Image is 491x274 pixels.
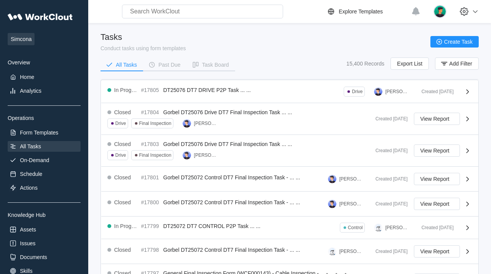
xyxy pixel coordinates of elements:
[141,174,160,180] div: #17801
[8,72,81,82] a: Home
[114,247,131,253] div: Closed
[114,141,131,147] div: Closed
[114,199,131,205] div: Closed
[20,240,35,246] div: Issues
[163,199,300,205] span: Gorbel DT25072 Control DT7 Final Inspection Task - ... ...
[352,89,362,94] div: Drive
[8,33,35,45] span: Simcona
[202,62,229,67] div: Task Board
[187,59,235,71] button: Task Board
[420,201,450,207] span: View Report
[20,254,47,260] div: Documents
[414,198,460,210] button: View Report
[101,103,478,135] a: Closed#17804Gorbel DT25076 Drive DT7 Final Inspection Task ... ...DriveFinal Inspection[PERSON_NA...
[139,153,171,158] div: Final Inspection
[369,201,408,207] div: Created [DATE]
[101,167,478,192] a: Closed#17801Gorbel DT25072 Control DT7 Final Inspection Task - ... ...[PERSON_NAME]Created [DATE]...
[369,176,408,182] div: Created [DATE]
[141,247,160,253] div: #17798
[141,109,160,115] div: #17804
[348,225,363,230] div: Control
[183,119,191,128] img: user-5.png
[328,200,336,208] img: user-5.png
[8,224,81,235] a: Assets
[339,8,383,15] div: Explore Templates
[390,57,429,70] button: Export List
[8,169,81,179] a: Schedule
[8,115,81,121] div: Operations
[8,238,81,249] a: Issues
[414,113,460,125] button: View Report
[194,121,218,126] div: [PERSON_NAME]
[163,223,260,229] span: DT25072 DT7 CONTROL P2P Task ... ...
[141,141,160,147] div: #17803
[414,173,460,185] button: View Report
[163,141,292,147] span: Gorbel DT25076 Drive DT7 Final Inspection Task ... ...
[414,144,460,157] button: View Report
[444,39,473,44] span: Create Task
[8,212,81,218] div: Knowledge Hub
[163,87,251,93] span: DT25076 DT7 DRIVE P2P Task ... ...
[414,245,460,258] button: View Report
[386,89,409,94] div: [PERSON_NAME]
[415,89,454,94] div: Created [DATE]
[101,217,478,239] a: In Progress#17799DT25072 DT7 CONTROL P2P Task ... ...Control[PERSON_NAME]Created [DATE]
[374,223,382,232] img: clout-01.png
[183,151,191,159] img: user-5.png
[141,87,160,93] div: #17805
[433,5,447,18] img: user.png
[163,109,292,115] span: Gorbel DT25076 Drive DT7 Final Inspection Task ... ...
[143,59,187,71] button: Past Due
[116,62,137,67] div: All Tasks
[8,155,81,166] a: On-Demand
[8,127,81,138] a: Form Templates
[101,239,478,264] a: Closed#17798Gorbel DT25072 Control DT7 Final Inspection Task - ... ...[PERSON_NAME]Created [DATE]...
[114,223,138,229] div: In Progress
[101,32,186,42] div: Tasks
[101,135,478,167] a: Closed#17803Gorbel DT25076 Drive DT7 Final Inspection Task ... ...DriveFinal Inspection[PERSON_NA...
[115,121,126,126] div: Drive
[101,80,478,103] a: In Progress#17805DT25076 DT7 DRIVE P2P Task ... ...Drive[PERSON_NAME]Created [DATE]
[8,85,81,96] a: Analytics
[20,226,36,233] div: Assets
[139,121,171,126] div: Final Inspection
[430,36,479,48] button: Create Task
[435,57,479,70] button: Add Filter
[339,176,363,182] div: [PERSON_NAME]
[386,225,409,230] div: [PERSON_NAME]
[420,148,450,153] span: View Report
[141,223,160,229] div: #17799
[346,61,384,67] div: 15,400 Records
[8,59,81,66] div: Overview
[20,143,41,149] div: All Tasks
[122,5,283,18] input: Search WorkClout
[141,199,160,205] div: #17800
[415,225,454,230] div: Created [DATE]
[114,87,138,93] div: In Progress
[101,192,478,217] a: Closed#17800Gorbel DT25072 Control DT7 Final Inspection Task - ... ...[PERSON_NAME]Created [DATE]...
[420,116,450,121] span: View Report
[114,174,131,180] div: Closed
[449,61,472,66] span: Add Filter
[101,45,186,51] div: Conduct tasks using form templates
[420,176,450,182] span: View Report
[20,88,41,94] div: Analytics
[8,252,81,263] a: Documents
[369,148,408,153] div: Created [DATE]
[328,175,336,183] img: user-5.png
[339,201,363,207] div: [PERSON_NAME]
[20,157,49,163] div: On-Demand
[163,174,300,180] span: Gorbel DT25072 Control DT7 Final Inspection Task - ... ...
[20,130,58,136] div: Form Templates
[20,171,42,177] div: Schedule
[8,182,81,193] a: Actions
[101,59,143,71] button: All Tasks
[20,185,38,191] div: Actions
[163,247,300,253] span: Gorbel DT25072 Control DT7 Final Inspection Task - ... ...
[420,249,450,254] span: View Report
[8,141,81,152] a: All Tasks
[194,153,218,158] div: [PERSON_NAME]
[339,249,363,254] div: [PERSON_NAME]
[397,61,422,66] span: Export List
[158,62,181,67] div: Past Due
